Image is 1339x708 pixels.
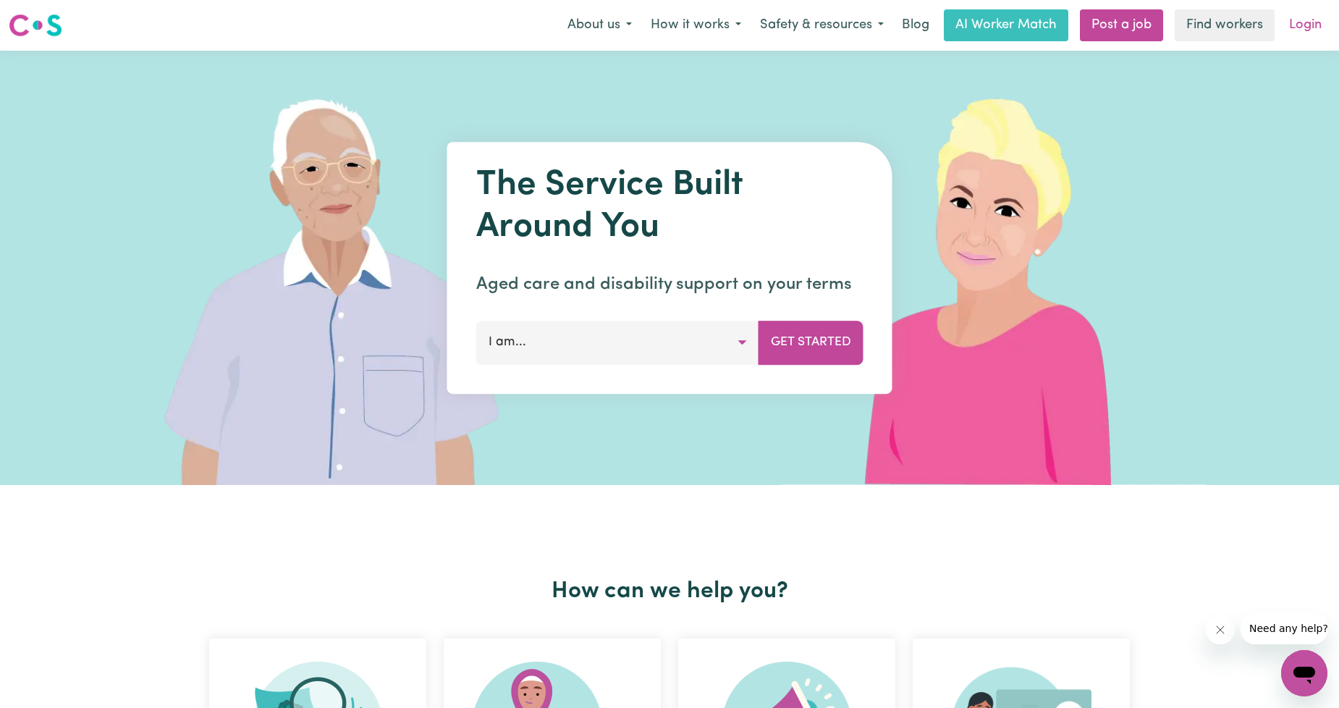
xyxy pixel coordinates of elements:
button: I am... [476,321,759,364]
h1: The Service Built Around You [476,165,863,248]
a: Find workers [1175,9,1275,41]
span: Need any help? [9,10,88,22]
button: Safety & resources [751,10,893,41]
a: Blog [893,9,938,41]
h2: How can we help you? [200,578,1139,605]
a: AI Worker Match [944,9,1068,41]
button: About us [558,10,641,41]
a: Post a job [1080,9,1163,41]
a: Login [1280,9,1330,41]
button: How it works [641,10,751,41]
iframe: Close message [1206,615,1235,644]
iframe: Button to launch messaging window [1281,650,1327,696]
iframe: Message from company [1241,612,1327,644]
a: Careseekers logo [9,9,62,42]
button: Get Started [759,321,863,364]
img: Careseekers logo [9,12,62,38]
p: Aged care and disability support on your terms [476,271,863,298]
